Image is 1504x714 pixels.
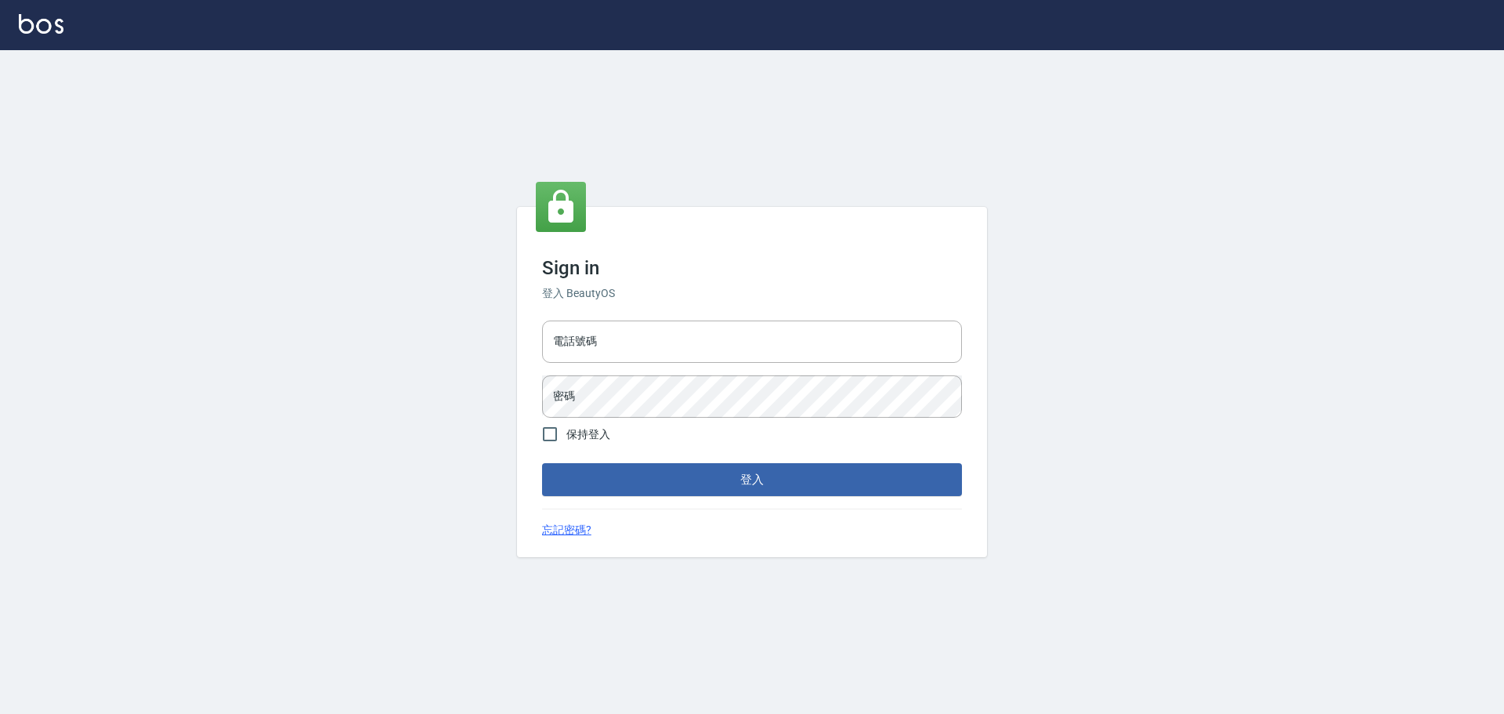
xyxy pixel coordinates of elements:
span: 保持登入 [566,426,610,443]
a: 忘記密碼? [542,522,591,538]
button: 登入 [542,463,962,496]
img: Logo [19,14,63,34]
h6: 登入 BeautyOS [542,285,962,302]
h3: Sign in [542,257,962,279]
